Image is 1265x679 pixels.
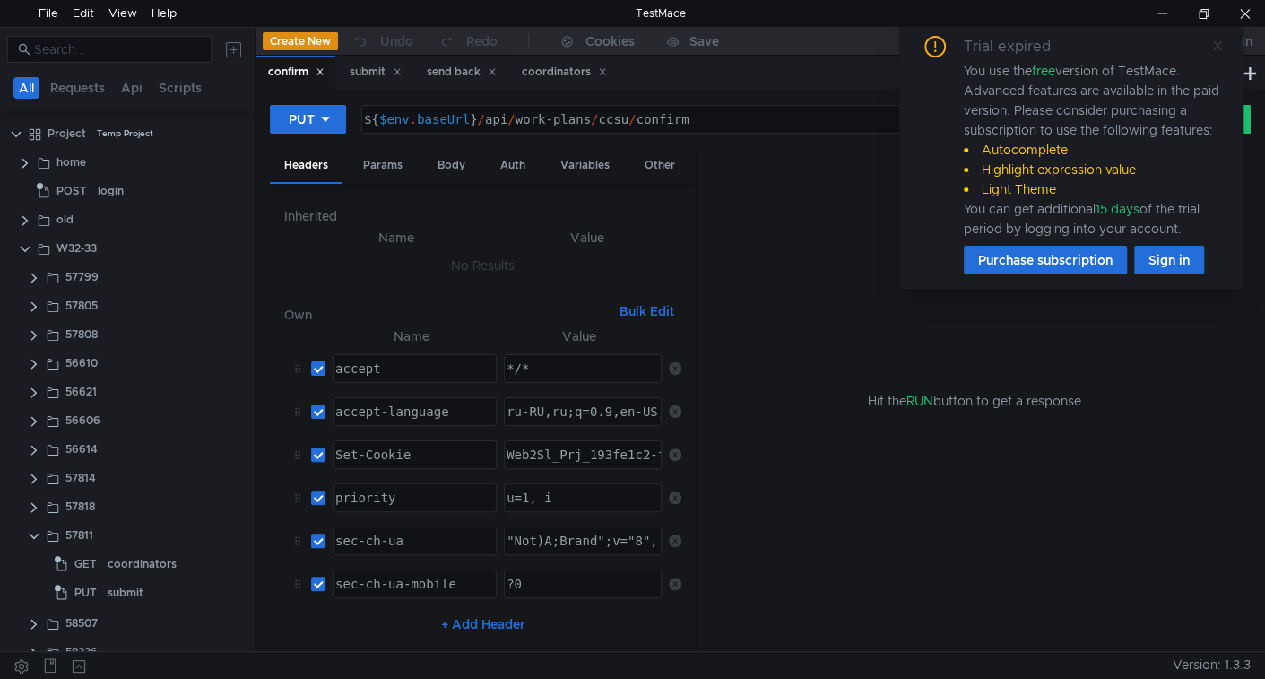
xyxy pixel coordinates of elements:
button: Purchase subscription [964,246,1127,274]
nz-embed-empty: No Results [451,257,515,274]
div: 56610 [65,350,98,377]
li: Light Theme [964,179,1222,199]
span: 15 days [1096,201,1139,217]
button: Api [116,77,148,99]
div: You can get additional of the trial period by logging into your account. [964,199,1222,239]
span: Hit the button to get a response [867,391,1080,411]
div: Params [349,149,417,182]
div: confirm [268,63,325,82]
div: 57811 [65,522,93,549]
div: PUT [289,109,315,129]
span: PUT [74,579,97,606]
div: Headers [270,149,342,184]
button: All [13,77,39,99]
div: 58336 [65,639,98,666]
div: Trial expired [964,36,1072,57]
div: 56614 [65,436,98,463]
div: 57808 [65,321,98,348]
div: Save [689,35,719,48]
div: 57814 [65,465,96,492]
th: Value [497,326,662,347]
button: Scripts [153,77,207,99]
div: Temp Project [97,120,153,147]
span: POST [56,178,87,205]
div: Variables [546,149,624,182]
th: Name [325,326,497,347]
div: 58507 [65,610,98,637]
div: Auth [486,149,540,182]
li: Highlight expression value [964,160,1222,179]
div: 56606 [65,407,100,434]
div: 57799 [65,264,99,291]
h6: Inherited [284,205,681,227]
div: Other [630,149,689,182]
div: You use the version of TestMace. Advanced features are available in the paid version. Please cons... [964,61,1222,239]
div: W32-33 [56,235,97,262]
button: Requests [45,77,110,99]
button: Sign in [1134,246,1204,274]
span: free [1032,63,1055,79]
li: Autocomplete [964,140,1222,160]
div: Undo [380,30,413,52]
div: submit [108,579,143,606]
th: Name [299,227,493,248]
span: GET [74,551,97,578]
div: coordinators [522,63,607,82]
button: Create New [263,32,338,50]
div: Body [423,149,480,182]
div: home [56,149,86,176]
h6: Own [284,304,612,326]
button: Undo [338,28,426,55]
th: Value [493,227,681,248]
div: 56621 [65,379,97,405]
button: PUT [270,105,346,134]
div: Cookies [585,30,635,52]
div: 57818 [65,493,95,520]
div: coordinators [108,551,177,578]
div: Project [48,120,86,147]
div: Redo [466,30,498,52]
div: send back [427,63,497,82]
div: 57805 [65,292,98,319]
span: RUN [905,393,932,409]
button: + Add Header [434,614,533,635]
div: old [56,206,74,233]
div: submit [350,63,402,82]
button: Redo [426,28,510,55]
button: Bulk Edit [612,300,681,322]
span: Version: 1.3.3 [1173,652,1251,678]
input: Search... [34,39,201,59]
div: login [98,178,124,205]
